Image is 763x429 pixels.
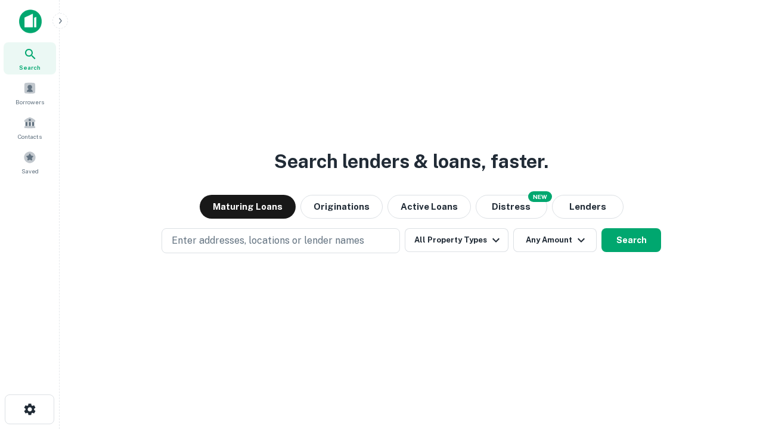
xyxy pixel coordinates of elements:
[19,10,42,33] img: capitalize-icon.png
[18,132,42,141] span: Contacts
[4,42,56,74] a: Search
[162,228,400,253] button: Enter addresses, locations or lender names
[4,77,56,109] a: Borrowers
[300,195,383,219] button: Originations
[405,228,508,252] button: All Property Types
[528,191,552,202] div: NEW
[21,166,39,176] span: Saved
[703,334,763,391] iframe: Chat Widget
[19,63,41,72] span: Search
[601,228,661,252] button: Search
[274,147,548,176] h3: Search lenders & loans, faster.
[513,228,597,252] button: Any Amount
[15,97,44,107] span: Borrowers
[552,195,624,219] button: Lenders
[476,195,547,219] button: Search distressed loans with lien and other non-mortgage details.
[4,111,56,144] a: Contacts
[4,146,56,178] a: Saved
[172,234,364,248] p: Enter addresses, locations or lender names
[200,195,296,219] button: Maturing Loans
[387,195,471,219] button: Active Loans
